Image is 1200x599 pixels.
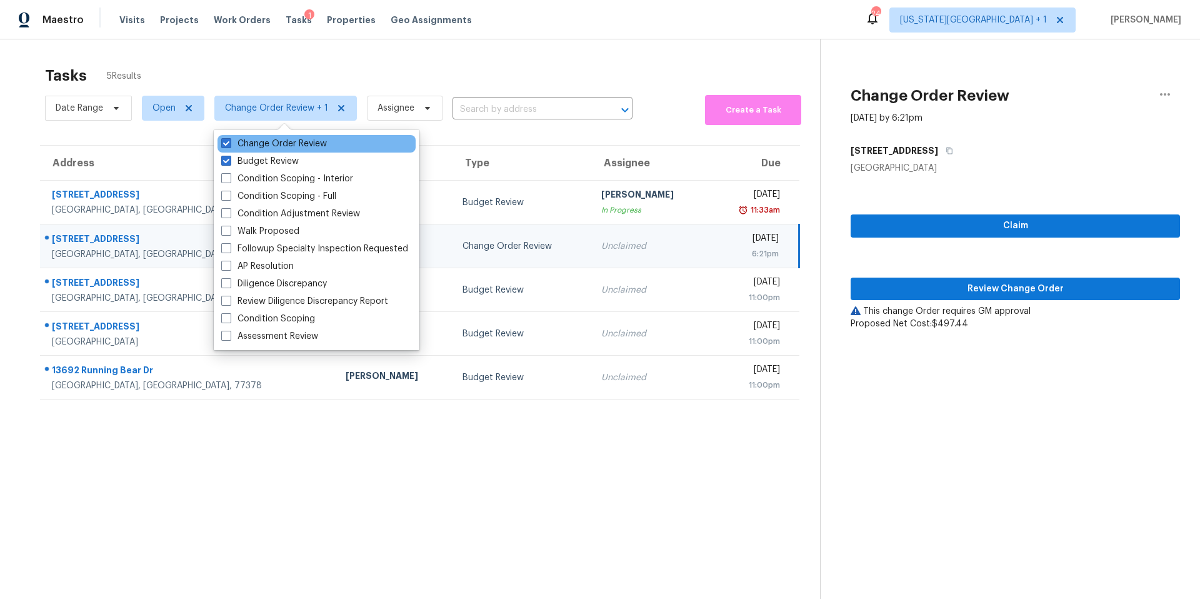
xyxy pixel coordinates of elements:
[719,276,780,291] div: [DATE]
[601,204,699,216] div: In Progress
[452,146,591,181] th: Type
[304,9,314,22] div: 1
[221,260,294,273] label: AP Resolution
[221,243,408,255] label: Followup Specialty Inspection Requested
[221,225,299,238] label: Walk Proposed
[346,370,443,385] div: [PERSON_NAME]
[452,100,597,119] input: Search by address
[52,233,326,248] div: [STREET_ADDRESS]
[719,232,779,248] div: [DATE]
[709,146,799,181] th: Due
[221,313,315,325] label: Condition Scoping
[45,69,87,82] h2: Tasks
[462,284,581,296] div: Budget Review
[616,101,634,119] button: Open
[42,14,84,26] span: Maestro
[719,320,780,335] div: [DATE]
[221,190,336,203] label: Condition Scoping - Full
[711,103,795,118] span: Create a Task
[719,363,780,379] div: [DATE]
[871,8,880,20] div: 24
[851,318,1180,330] div: Proposed Net Cost: $497.44
[52,336,326,348] div: [GEOGRAPHIC_DATA]
[52,364,326,380] div: 13692 Running Bear Dr
[286,16,312,24] span: Tasks
[591,146,709,181] th: Assignee
[719,291,780,304] div: 11:00pm
[221,330,318,343] label: Assessment Review
[52,204,326,216] div: [GEOGRAPHIC_DATA], [GEOGRAPHIC_DATA], 77546
[221,295,388,308] label: Review Diligence Discrepancy Report
[719,335,780,348] div: 11:00pm
[462,371,581,384] div: Budget Review
[56,102,103,114] span: Date Range
[738,204,748,216] img: Overdue Alarm Icon
[107,70,141,83] span: 5 Results
[601,328,699,340] div: Unclaimed
[601,371,699,384] div: Unclaimed
[377,102,414,114] span: Assignee
[221,208,360,220] label: Condition Adjustment Review
[601,188,699,204] div: [PERSON_NAME]
[851,305,1180,318] div: This change Order requires GM approval
[119,14,145,26] span: Visits
[1106,14,1181,26] span: [PERSON_NAME]
[160,14,199,26] span: Projects
[52,276,326,292] div: [STREET_ADDRESS]
[52,188,326,204] div: [STREET_ADDRESS]
[851,214,1180,238] button: Claim
[221,138,327,150] label: Change Order Review
[214,14,271,26] span: Work Orders
[938,139,955,162] button: Copy Address
[391,14,472,26] span: Geo Assignments
[52,380,326,392] div: [GEOGRAPHIC_DATA], [GEOGRAPHIC_DATA], 77378
[221,173,353,185] label: Condition Scoping - Interior
[719,188,780,204] div: [DATE]
[221,278,327,290] label: Diligence Discrepancy
[52,292,326,305] div: [GEOGRAPHIC_DATA], [GEOGRAPHIC_DATA], 77503
[462,328,581,340] div: Budget Review
[861,218,1170,234] span: Claim
[705,95,801,125] button: Create a Task
[900,14,1047,26] span: [US_STATE][GEOGRAPHIC_DATA] + 1
[327,14,376,26] span: Properties
[851,112,922,124] div: [DATE] by 6:21pm
[152,102,176,114] span: Open
[225,102,328,114] span: Change Order Review + 1
[221,155,299,168] label: Budget Review
[851,89,1009,102] h2: Change Order Review
[52,320,326,336] div: [STREET_ADDRESS]
[851,144,938,157] h5: [STREET_ADDRESS]
[861,281,1170,297] span: Review Change Order
[851,278,1180,301] button: Review Change Order
[851,162,1180,174] div: [GEOGRAPHIC_DATA]
[719,248,779,260] div: 6:21pm
[601,284,699,296] div: Unclaimed
[40,146,336,181] th: Address
[52,248,326,261] div: [GEOGRAPHIC_DATA], [GEOGRAPHIC_DATA], 77449
[462,196,581,209] div: Budget Review
[719,379,780,391] div: 11:00pm
[601,240,699,253] div: Unclaimed
[462,240,581,253] div: Change Order Review
[748,204,780,216] div: 11:33am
